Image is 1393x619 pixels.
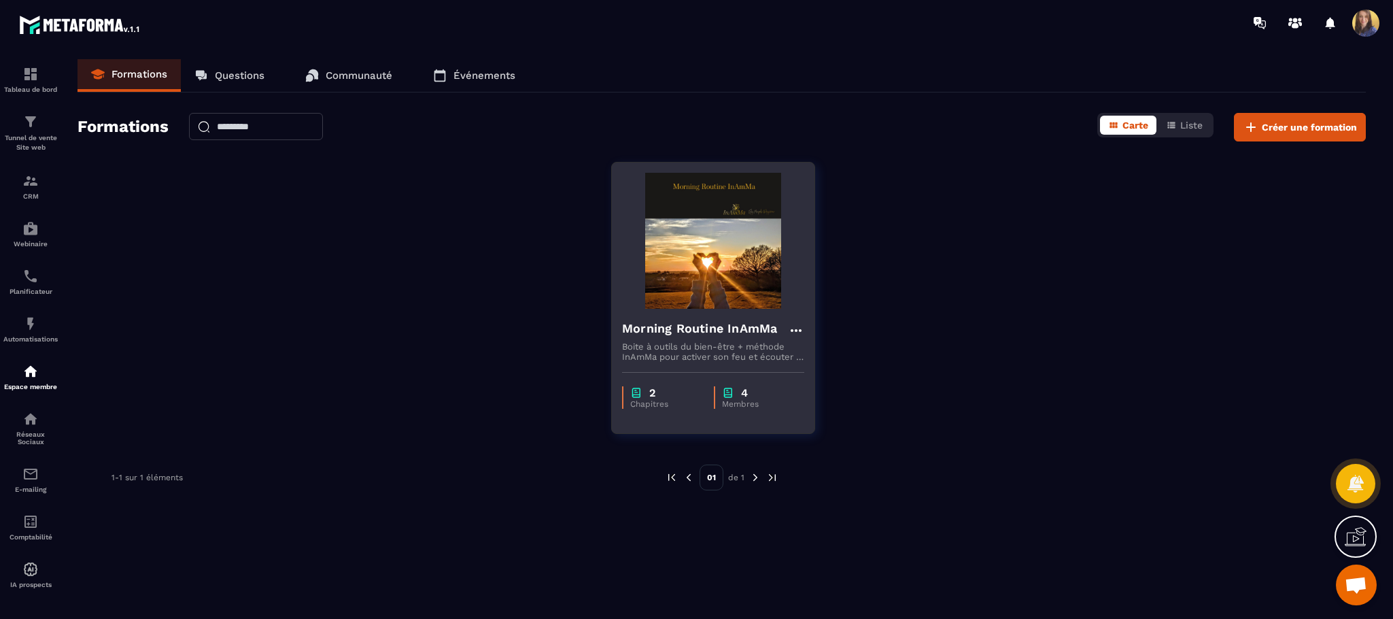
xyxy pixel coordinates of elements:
button: Créer une formation [1234,113,1366,141]
img: chapter [630,386,642,399]
img: prev [683,471,695,484]
img: prev [666,471,678,484]
a: formationformationCRM [3,163,58,210]
p: Comptabilité [3,533,58,541]
p: E-mailing [3,486,58,493]
a: accountantaccountantComptabilité [3,503,58,551]
p: CRM [3,193,58,200]
img: next [766,471,778,484]
a: formationformationTableau de bord [3,56,58,103]
p: 4 [741,386,748,399]
img: logo [19,12,141,37]
p: Planificateur [3,288,58,295]
span: Créer une formation [1262,120,1357,134]
button: Liste [1158,116,1211,135]
p: Tunnel de vente Site web [3,133,58,152]
span: Liste [1180,120,1203,131]
a: emailemailE-mailing [3,456,58,503]
img: automations [22,561,39,578]
p: de 1 [728,472,744,483]
img: automations [22,220,39,237]
p: IA prospects [3,581,58,588]
img: next [749,471,761,484]
img: automations [22,363,39,380]
a: automationsautomationsAutomatisations [3,305,58,353]
img: accountant [22,514,39,530]
img: formation-background [622,173,804,309]
p: Webinaire [3,240,58,248]
h2: Formations [78,113,169,141]
p: Boite à outils du bien-être + méthode InAmMa pour activer son feu et écouter la voix de son coeur... [622,341,804,362]
a: formationformationTunnel de vente Site web [3,103,58,163]
a: schedulerschedulerPlanificateur [3,258,58,305]
p: Membres [722,399,791,409]
p: Événements [453,69,515,82]
a: automationsautomationsEspace membre [3,353,58,401]
a: social-networksocial-networkRéseaux Sociaux [3,401,58,456]
a: automationsautomationsWebinaire [3,210,58,258]
a: Questions [181,59,278,92]
p: 1-1 sur 1 éléments [111,473,183,482]
p: 01 [700,465,723,490]
a: Communauté [292,59,406,92]
p: Réseaux Sociaux [3,431,58,446]
p: Questions [215,69,264,82]
img: automations [22,316,39,332]
img: scheduler [22,268,39,284]
p: Espace membre [3,383,58,390]
p: 2 [649,386,655,399]
a: Événements [419,59,529,92]
p: Formations [111,68,167,80]
h4: Morning Routine InAmMa [622,319,777,338]
img: social-network [22,411,39,427]
img: formation [22,66,39,82]
p: Tableau de bord [3,86,58,93]
img: chapter [722,386,734,399]
img: formation [22,173,39,189]
button: Carte [1100,116,1156,135]
p: Automatisations [3,335,58,343]
a: formation-backgroundMorning Routine InAmMaBoite à outils du bien-être + méthode InAmMa pour activ... [611,162,832,451]
p: Chapitres [630,399,700,409]
span: Carte [1122,120,1148,131]
p: Communauté [326,69,392,82]
a: Formations [78,59,181,92]
img: email [22,466,39,482]
img: formation [22,114,39,130]
a: Ouvrir le chat [1336,565,1377,605]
